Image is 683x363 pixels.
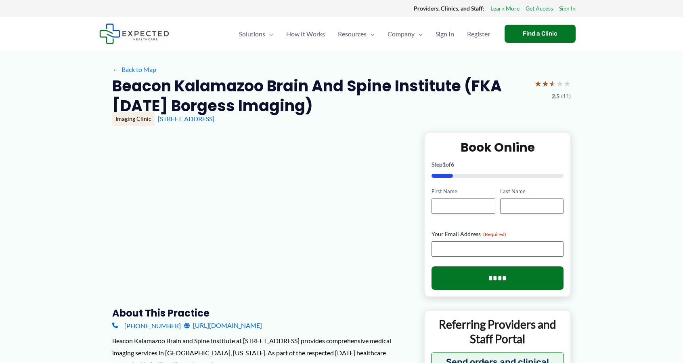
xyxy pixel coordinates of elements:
[239,20,265,48] span: Solutions
[414,5,484,12] strong: Providers, Clinics, and Staff:
[388,20,415,48] span: Company
[331,20,381,48] a: ResourcesMenu Toggle
[559,3,576,14] a: Sign In
[265,20,273,48] span: Menu Toggle
[112,76,528,116] h2: Beacon Kalamazoo Brain and Spine Institute (FKA [DATE] Borgess Imaging)
[436,20,454,48] span: Sign In
[490,3,520,14] a: Learn More
[505,25,576,43] a: Find a Clinic
[451,161,454,168] span: 6
[442,161,446,168] span: 1
[561,91,571,101] span: (11)
[564,76,571,91] span: ★
[184,319,262,331] a: [URL][DOMAIN_NAME]
[381,20,429,48] a: CompanyMenu Toggle
[112,307,411,319] h3: About this practice
[99,23,169,44] img: Expected Healthcare Logo - side, dark font, small
[233,20,497,48] nav: Primary Site Navigation
[112,63,156,76] a: ←Back to Map
[367,20,375,48] span: Menu Toggle
[432,230,564,238] label: Your Email Address
[461,20,497,48] a: Register
[112,65,120,73] span: ←
[542,76,549,91] span: ★
[483,231,506,237] span: (Required)
[112,319,181,331] a: [PHONE_NUMBER]
[338,20,367,48] span: Resources
[429,20,461,48] a: Sign In
[112,112,155,126] div: Imaging Clinic
[415,20,423,48] span: Menu Toggle
[233,20,280,48] a: SolutionsMenu Toggle
[500,188,564,195] label: Last Name
[280,20,331,48] a: How It Works
[526,3,553,14] a: Get Access
[432,188,495,195] label: First Name
[556,76,564,91] span: ★
[431,317,564,346] p: Referring Providers and Staff Portal
[432,139,564,155] h2: Book Online
[552,91,559,101] span: 2.5
[534,76,542,91] span: ★
[467,20,490,48] span: Register
[286,20,325,48] span: How It Works
[158,115,214,122] a: [STREET_ADDRESS]
[432,162,564,167] p: Step of
[549,76,556,91] span: ★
